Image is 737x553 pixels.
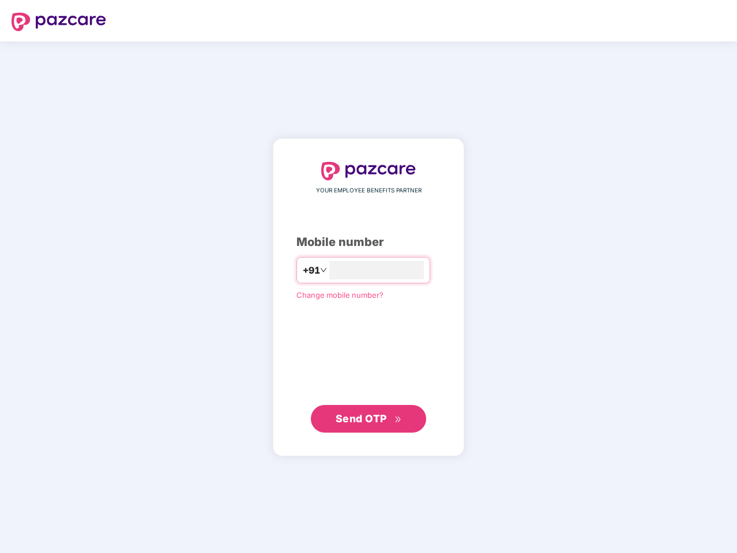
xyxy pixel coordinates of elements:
[311,405,426,433] button: Send OTPdouble-right
[303,263,320,278] span: +91
[316,186,422,195] span: YOUR EMPLOYEE BENEFITS PARTNER
[320,267,327,274] span: down
[321,162,416,180] img: logo
[12,13,106,31] img: logo
[296,290,383,300] a: Change mobile number?
[296,233,441,251] div: Mobile number
[336,412,387,425] span: Send OTP
[394,416,402,423] span: double-right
